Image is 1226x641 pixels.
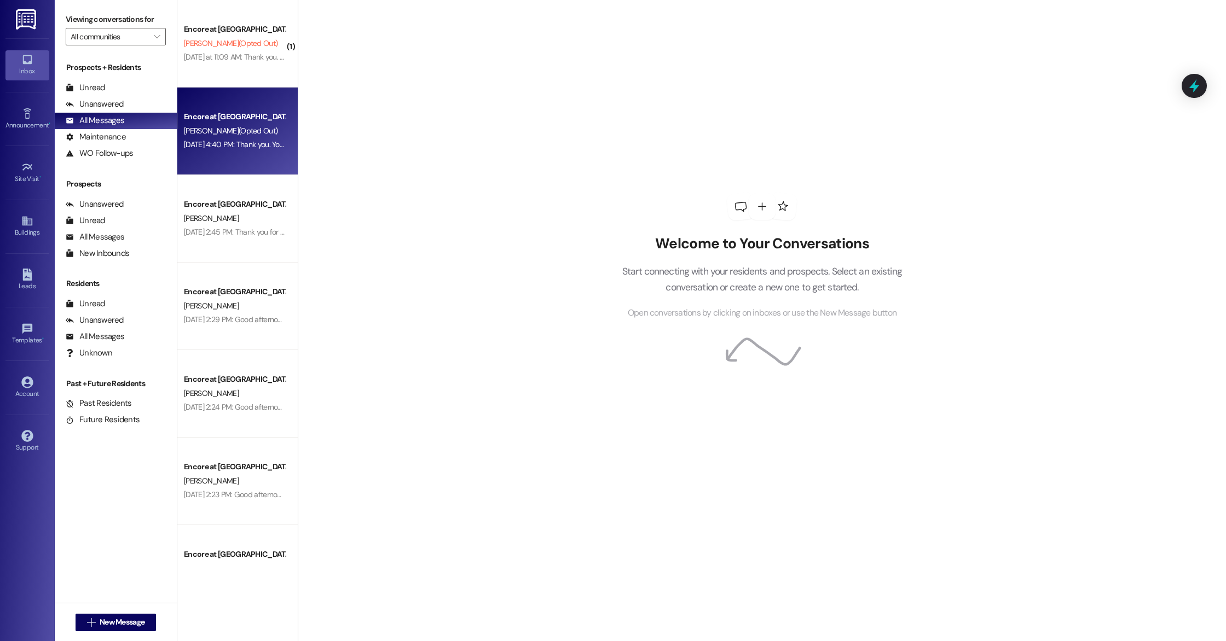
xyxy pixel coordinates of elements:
div: Prospects + Residents [55,62,177,73]
div: Future Residents [66,414,140,426]
div: Past Residents [66,398,132,409]
i:  [87,618,95,627]
span: • [39,173,41,181]
span: [PERSON_NAME] [184,563,239,573]
div: Maintenance [66,131,126,143]
div: Encore at [GEOGRAPHIC_DATA] [184,286,285,298]
div: [DATE] 2:45 PM: Thank you for your response! I will remove you from our contact list. [184,227,448,237]
div: WO Follow-ups [66,148,133,159]
div: All Messages [66,331,124,342]
input: All communities [71,28,148,45]
h2: Welcome to Your Conversations [605,235,918,253]
i:  [154,32,160,41]
span: Open conversations by clicking on inboxes or use the New Message button [628,306,897,320]
div: Unanswered [66,314,124,326]
div: Past + Future Residents [55,378,177,389]
p: Start connecting with your residents and prospects. Select an existing conversation or create a n... [605,264,918,295]
div: Unknown [66,347,112,359]
div: [DATE] at 11:09 AM: Thank you. You will no longer receive texts from this thread. Please reply wi... [184,52,733,62]
div: Residents [55,278,177,289]
a: Support [5,427,49,456]
div: Encore at [GEOGRAPHIC_DATA] [184,199,285,210]
span: [PERSON_NAME] [184,388,239,398]
span: New Message [100,616,144,628]
div: Encore at [GEOGRAPHIC_DATA] [184,111,285,123]
span: [PERSON_NAME] (Opted Out) [184,126,277,136]
div: Unread [66,298,105,310]
div: Encore at [GEOGRAPHIC_DATA] [184,549,285,560]
a: Site Visit • [5,158,49,188]
span: [PERSON_NAME] (Opted Out) [184,38,277,48]
span: [PERSON_NAME] [184,476,239,486]
div: Encore at [GEOGRAPHIC_DATA] [184,461,285,473]
div: All Messages [66,115,124,126]
span: • [49,120,50,127]
label: Viewing conversations for [66,11,166,28]
div: Encore at [GEOGRAPHIC_DATA] [184,374,285,385]
div: Prospects [55,178,177,190]
img: ResiDesk Logo [16,9,38,30]
a: Inbox [5,50,49,80]
button: New Message [76,614,157,631]
span: • [42,335,44,342]
div: [DATE] 4:40 PM: Thank you. You will no longer receive texts from this thread. Please reply with '... [184,139,726,149]
a: Buildings [5,212,49,241]
div: Unread [66,82,105,94]
div: Unread [66,215,105,226]
div: New Inbounds [66,248,129,259]
div: Unanswered [66,98,124,110]
div: Unanswered [66,199,124,210]
a: Templates • [5,319,49,349]
div: All Messages [66,231,124,243]
span: [PERSON_NAME] [184,301,239,311]
a: Leads [5,265,49,295]
div: Encore at [GEOGRAPHIC_DATA] [184,24,285,35]
a: Account [5,373,49,403]
span: [PERSON_NAME] [184,213,239,223]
